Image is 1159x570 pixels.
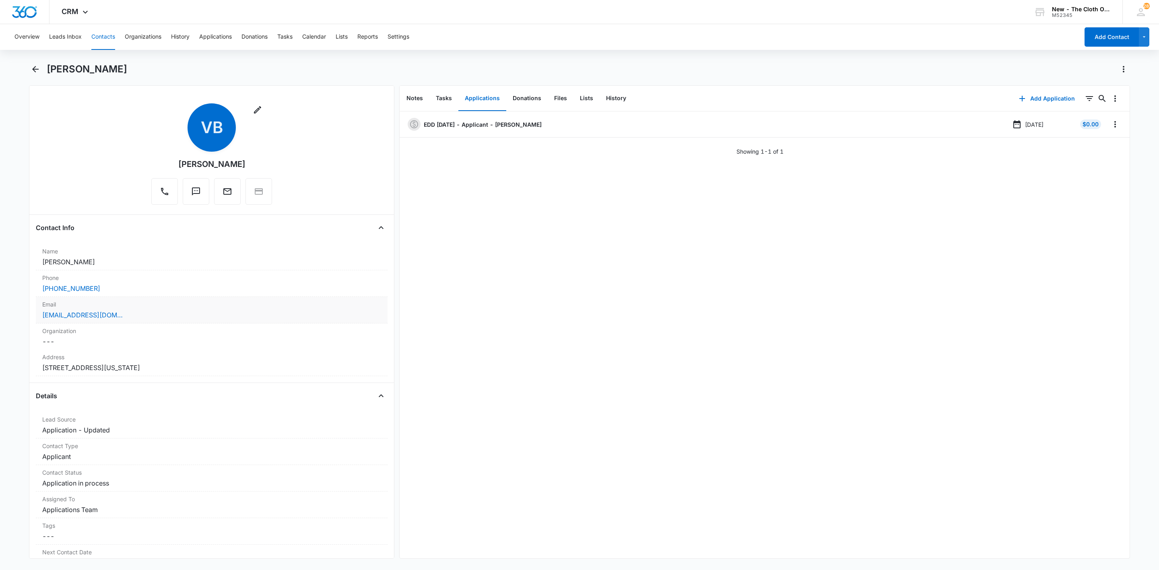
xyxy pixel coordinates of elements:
dd: --- [42,558,381,568]
div: Name[PERSON_NAME] [36,244,388,270]
button: Call [151,178,178,205]
button: Notes [400,86,429,111]
div: Address[STREET_ADDRESS][US_STATE] [36,350,388,376]
button: Filters [1083,92,1096,105]
div: Assigned ToApplications Team [36,492,388,518]
button: History [600,86,633,111]
button: Back [29,63,42,76]
dd: Application in process [42,478,381,488]
h4: Contact Info [36,223,74,233]
dd: --- [42,531,381,541]
button: Settings [388,24,409,50]
div: Tags--- [36,518,388,545]
label: Address [42,353,381,361]
label: Organization [42,327,381,335]
dd: Applications Team [42,505,381,514]
span: VB [188,103,236,152]
label: Lead Source [42,415,381,424]
button: Actions [1117,63,1130,76]
p: Showing 1-1 of 1 [736,147,784,156]
a: [EMAIL_ADDRESS][DOMAIN_NAME] [42,310,123,320]
button: Close [375,221,388,234]
label: Email [42,300,381,309]
label: Phone [42,274,381,282]
button: Text [183,178,209,205]
button: Contacts [91,24,115,50]
a: Email [214,191,241,198]
button: Overview [14,24,39,50]
div: Email[EMAIL_ADDRESS][DOMAIN_NAME] [36,297,388,323]
button: Lists [336,24,348,50]
div: account id [1052,12,1111,18]
button: Overflow Menu [1109,118,1122,131]
label: Name [42,247,381,255]
label: Next Contact Date [42,548,381,556]
div: Contact StatusApplication in process [36,465,388,492]
div: Phone[PHONE_NUMBER] [36,270,388,297]
div: account name [1052,6,1111,12]
button: Leads Inbox [49,24,82,50]
button: Organizations [125,24,161,50]
button: Search... [1096,92,1109,105]
button: Add Application [1011,89,1083,108]
div: $0.00 [1080,119,1101,129]
label: Tags [42,521,381,530]
button: Close [375,389,388,402]
button: History [171,24,190,50]
a: EDD [DATE] - Applicant - [PERSON_NAME] [424,120,542,129]
button: Reports [357,24,378,50]
dd: Applicant [42,452,381,461]
label: Contact Type [42,442,381,450]
button: Applications [199,24,232,50]
button: Add Contact [1085,27,1139,47]
div: [PERSON_NAME] [178,158,245,170]
button: Calendar [302,24,326,50]
label: Contact Status [42,468,381,477]
button: Lists [573,86,600,111]
dd: [STREET_ADDRESS][US_STATE] [42,363,381,372]
div: Contact TypeApplicant [36,438,388,465]
a: Text [183,191,209,198]
button: Email [214,178,241,205]
div: Organization--- [36,323,388,350]
button: Donations [241,24,268,50]
dd: --- [42,337,381,346]
dd: Application - Updated [42,425,381,435]
span: 282 [1143,3,1150,9]
a: Call [151,191,178,198]
a: [PHONE_NUMBER] [42,284,100,293]
dd: [PERSON_NAME] [42,257,381,267]
button: Overflow Menu [1109,92,1122,105]
span: CRM [62,7,78,16]
h4: Details [36,391,57,401]
button: Donations [506,86,548,111]
label: Assigned To [42,495,381,503]
h1: [PERSON_NAME] [47,63,127,75]
button: Tasks [429,86,458,111]
p: [DATE] [1025,120,1044,129]
button: Files [548,86,573,111]
button: Tasks [277,24,293,50]
div: Lead SourceApplication - Updated [36,412,388,438]
div: notifications count [1143,3,1150,9]
button: Applications [458,86,506,111]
